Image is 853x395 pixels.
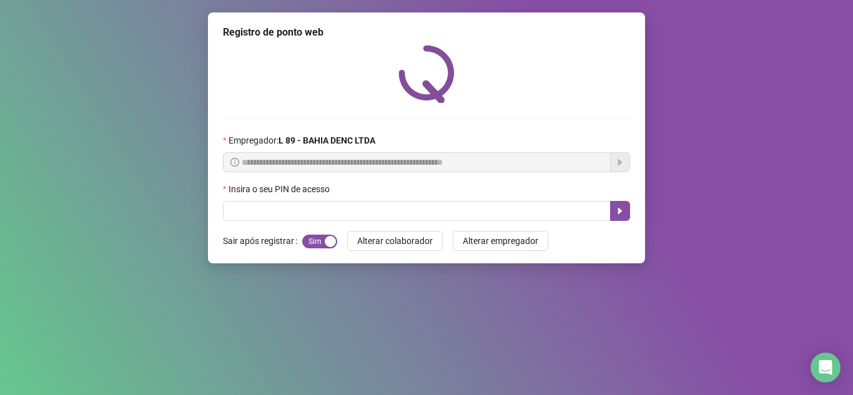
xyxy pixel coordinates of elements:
[463,234,538,248] span: Alterar empregador
[357,234,433,248] span: Alterar colaborador
[615,206,625,216] span: caret-right
[279,135,375,145] strong: L 89 - BAHIA DENC LTDA
[229,134,375,147] span: Empregador :
[223,25,630,40] div: Registro de ponto web
[347,231,443,251] button: Alterar colaborador
[811,353,841,383] div: Open Intercom Messenger
[223,182,338,196] label: Insira o seu PIN de acesso
[453,231,548,251] button: Alterar empregador
[230,158,239,167] span: info-circle
[398,45,455,103] img: QRPoint
[223,231,302,251] label: Sair após registrar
